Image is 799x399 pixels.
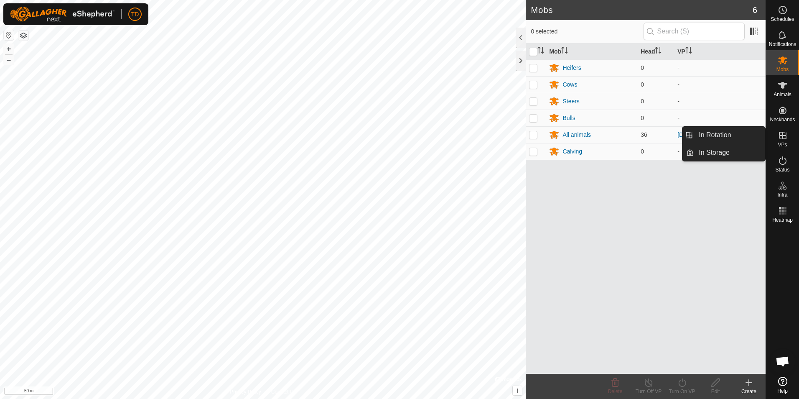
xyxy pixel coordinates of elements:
h2: Mobs [531,5,752,15]
span: 0 selected [531,27,643,36]
a: [DATE] 111054 [677,131,717,138]
span: Help [777,389,788,394]
div: Edit [699,388,732,395]
span: TD [131,10,139,19]
td: - [674,59,766,76]
span: 0 [641,115,644,121]
td: - [674,93,766,110]
div: Steers [562,97,579,106]
img: Gallagher Logo [10,7,115,22]
input: Search (S) [644,23,745,40]
td: - [674,110,766,126]
td: - [674,143,766,160]
div: Open chat [770,349,795,374]
span: i [517,387,518,394]
button: Map Layers [18,31,28,41]
span: 6 [753,4,757,16]
div: Calving [562,147,582,156]
span: Infra [777,192,787,197]
button: + [4,44,14,54]
a: Privacy Policy [230,388,261,396]
td: - [674,76,766,93]
div: Cows [562,80,577,89]
span: In Rotation [699,130,731,140]
li: In Storage [682,144,765,161]
span: Schedules [771,17,794,22]
span: Notifications [769,42,796,47]
a: In Rotation [694,127,765,143]
li: In Rotation [682,127,765,143]
button: Reset Map [4,30,14,40]
th: VP [674,43,766,60]
p-sorticon: Activate to sort [537,48,544,55]
a: In Storage [694,144,765,161]
div: Turn Off VP [632,388,665,395]
span: VPs [778,142,787,147]
p-sorticon: Activate to sort [655,48,662,55]
th: Head [637,43,674,60]
th: Mob [546,43,637,60]
span: Heatmap [772,217,793,223]
a: Help [766,373,799,397]
span: Animals [774,92,791,97]
span: 0 [641,98,644,105]
button: i [513,386,522,395]
span: 36 [641,131,647,138]
div: Bulls [562,114,575,123]
p-sorticon: Activate to sort [685,48,692,55]
span: 0 [641,81,644,88]
div: Heifers [562,64,581,72]
span: Status [775,167,789,172]
div: Turn On VP [665,388,699,395]
div: Create [732,388,766,395]
span: 0 [641,64,644,71]
span: Delete [608,389,623,394]
button: – [4,55,14,65]
span: 0 [641,148,644,155]
span: Neckbands [770,117,795,122]
a: Contact Us [271,388,296,396]
span: Mobs [776,67,789,72]
p-sorticon: Activate to sort [561,48,568,55]
div: All animals [562,130,591,139]
span: In Storage [699,148,730,158]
